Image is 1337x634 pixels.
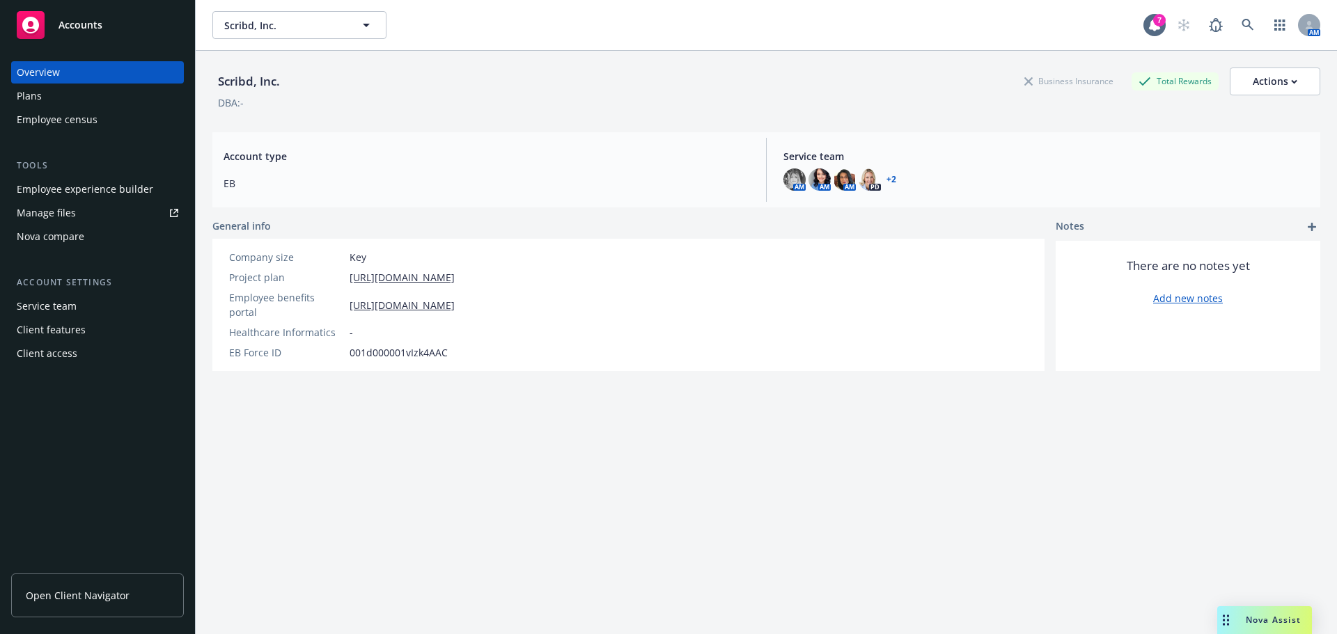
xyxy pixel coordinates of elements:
[1253,68,1297,95] div: Actions
[11,109,184,131] a: Employee census
[1170,11,1198,39] a: Start snowing
[11,225,184,248] a: Nova compare
[224,149,749,164] span: Account type
[229,270,344,285] div: Project plan
[1304,219,1320,235] a: add
[11,295,184,317] a: Service team
[229,290,344,319] div: Employee benefits portal
[1153,14,1166,26] div: 7
[1127,257,1250,274] span: There are no notes yet
[17,319,86,341] div: Client features
[350,298,455,312] a: [URL][DOMAIN_NAME]
[1234,11,1262,39] a: Search
[808,168,831,191] img: photo
[1246,614,1301,626] span: Nova Assist
[1153,291,1223,306] a: Add new notes
[229,345,344,360] div: EB Force ID
[834,168,856,191] img: photo
[350,270,455,285] a: [URL][DOMAIN_NAME]
[17,295,77,317] div: Service team
[1230,68,1320,95] button: Actions
[11,6,184,45] a: Accounts
[350,250,366,264] span: Key
[1017,72,1120,90] div: Business Insurance
[1266,11,1294,39] a: Switch app
[17,61,60,84] div: Overview
[783,149,1309,164] span: Service team
[11,319,184,341] a: Client features
[212,72,286,90] div: Scribd, Inc.
[218,95,244,110] div: DBA: -
[1202,11,1230,39] a: Report a Bug
[11,178,184,200] a: Employee experience builder
[229,325,344,340] div: Healthcare Informatics
[212,11,386,39] button: Scribd, Inc.
[17,342,77,365] div: Client access
[17,202,76,224] div: Manage files
[11,61,184,84] a: Overview
[11,276,184,290] div: Account settings
[229,250,344,264] div: Company size
[224,176,749,191] span: EB
[58,19,102,31] span: Accounts
[11,202,184,224] a: Manage files
[783,168,806,191] img: photo
[224,18,345,33] span: Scribd, Inc.
[17,109,97,131] div: Employee census
[17,225,84,248] div: Nova compare
[11,85,184,107] a: Plans
[886,175,896,184] a: +2
[859,168,881,191] img: photo
[17,178,153,200] div: Employee experience builder
[350,325,353,340] span: -
[350,345,448,360] span: 001d000001vIzk4AAC
[212,219,271,233] span: General info
[17,85,42,107] div: Plans
[1217,606,1235,634] div: Drag to move
[1132,72,1219,90] div: Total Rewards
[11,159,184,173] div: Tools
[1056,219,1084,235] span: Notes
[1217,606,1312,634] button: Nova Assist
[26,588,130,603] span: Open Client Navigator
[11,342,184,365] a: Client access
